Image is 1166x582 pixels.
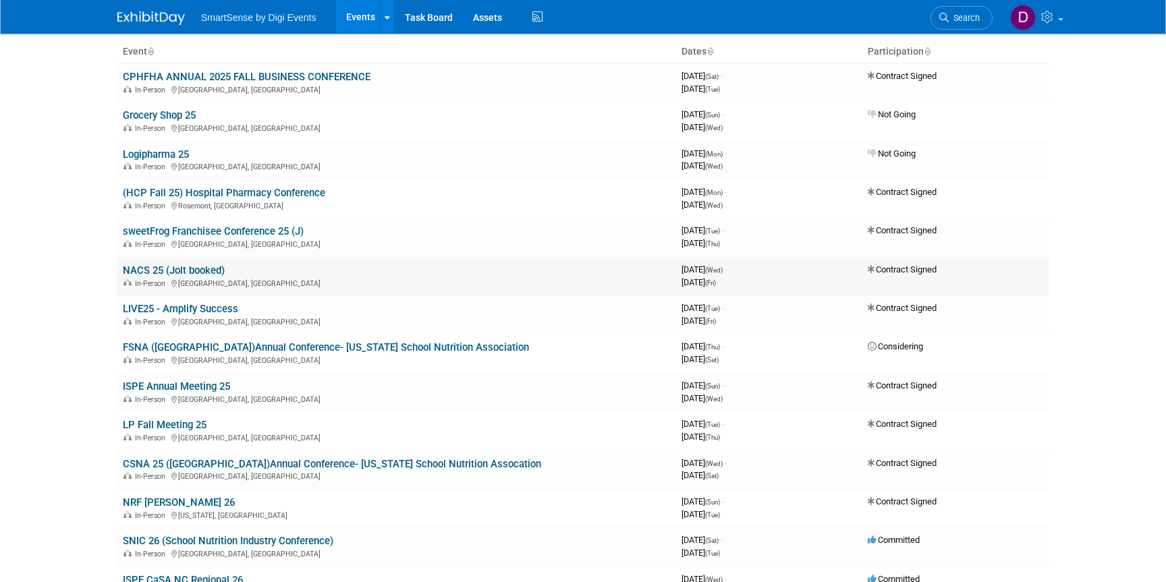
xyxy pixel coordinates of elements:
[135,472,169,481] span: In-Person
[705,550,720,557] span: (Tue)
[706,46,713,57] a: Sort by Start Date
[725,458,727,468] span: -
[722,380,724,390] span: -
[868,341,923,351] span: Considering
[705,421,720,428] span: (Tue)
[868,380,937,390] span: Contract Signed
[868,187,937,197] span: Contract Signed
[722,419,724,429] span: -
[705,240,720,248] span: (Thu)
[705,460,723,467] span: (Wed)
[705,227,720,235] span: (Tue)
[123,470,671,481] div: [GEOGRAPHIC_DATA], [GEOGRAPHIC_DATA]
[123,277,671,288] div: [GEOGRAPHIC_DATA], [GEOGRAPHIC_DATA]
[682,84,720,94] span: [DATE]
[123,434,132,440] img: In-Person Event
[705,202,723,209] span: (Wed)
[682,354,719,364] span: [DATE]
[123,124,132,131] img: In-Person Event
[868,303,937,313] span: Contract Signed
[123,496,235,508] a: NRF [PERSON_NAME] 26
[123,472,132,479] img: In-Person Event
[682,470,719,480] span: [DATE]
[682,277,716,287] span: [DATE]
[868,264,937,274] span: Contract Signed
[135,86,169,94] span: In-Person
[705,189,723,196] span: (Mon)
[147,46,154,57] a: Sort by Event Name
[682,303,724,313] span: [DATE]
[722,225,724,235] span: -
[123,109,196,121] a: Grocery Shop 25
[862,40,1049,63] th: Participation
[123,535,333,547] a: SNIC 26 (School Nutrition Industry Conference)
[123,395,132,402] img: In-Person Event
[123,225,304,237] a: sweetFrog Franchisee Conference 25 (J)
[725,148,727,158] span: -
[123,264,225,277] a: NACS 25 (Jolt booked)
[949,13,980,23] span: Search
[868,458,937,468] span: Contract Signed
[725,187,727,197] span: -
[705,511,720,519] span: (Tue)
[682,316,716,326] span: [DATE]
[123,432,671,442] div: [GEOGRAPHIC_DATA], [GEOGRAPHIC_DATA]
[123,303,238,315] a: LIVE25 - Amplify Success
[135,395,169,404] span: In-Person
[123,238,671,249] div: [GEOGRAPHIC_DATA], [GEOGRAPHIC_DATA]
[705,111,720,119] span: (Sun)
[868,109,916,119] span: Not Going
[722,496,724,506] span: -
[721,535,723,545] span: -
[682,509,720,519] span: [DATE]
[123,161,671,171] div: [GEOGRAPHIC_DATA], [GEOGRAPHIC_DATA]
[135,511,169,520] span: In-Person
[135,202,169,210] span: In-Person
[123,380,230,392] a: ISPE Annual Meeting 25
[721,71,723,81] span: -
[135,550,169,558] span: In-Person
[931,6,993,30] a: Search
[705,150,723,158] span: (Mon)
[682,200,723,210] span: [DATE]
[123,316,671,326] div: [GEOGRAPHIC_DATA], [GEOGRAPHIC_DATA]
[705,382,720,390] span: (Sun)
[123,550,132,556] img: In-Person Event
[123,458,541,470] a: CSNA 25 ([GEOGRAPHIC_DATA])Annual Conference- [US_STATE] School Nutrition Assocation
[123,354,671,365] div: [GEOGRAPHIC_DATA], [GEOGRAPHIC_DATA]
[1010,5,1036,30] img: Dan Tiernan
[682,496,724,506] span: [DATE]
[135,434,169,442] span: In-Person
[135,279,169,288] span: In-Person
[682,419,724,429] span: [DATE]
[123,356,132,363] img: In-Person Event
[135,124,169,133] span: In-Person
[676,40,862,63] th: Dates
[722,109,724,119] span: -
[135,163,169,171] span: In-Person
[682,341,724,351] span: [DATE]
[117,40,676,63] th: Event
[682,535,723,545] span: [DATE]
[705,124,723,132] span: (Wed)
[682,548,720,558] span: [DATE]
[123,148,189,161] a: Logipharma 25
[682,264,727,274] span: [DATE]
[682,458,727,468] span: [DATE]
[123,318,132,324] img: In-Person Event
[868,419,937,429] span: Contract Signed
[682,393,723,403] span: [DATE]
[123,202,132,208] img: In-Person Event
[722,303,724,313] span: -
[725,264,727,274] span: -
[705,266,723,274] span: (Wed)
[201,12,316,23] span: SmartSense by Digi Events
[682,122,723,132] span: [DATE]
[705,395,723,403] span: (Wed)
[682,432,720,442] span: [DATE]
[868,148,916,158] span: Not Going
[123,84,671,94] div: [GEOGRAPHIC_DATA], [GEOGRAPHIC_DATA]
[123,163,132,169] img: In-Person Event
[117,11,185,25] img: ExhibitDay
[705,343,720,351] span: (Thu)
